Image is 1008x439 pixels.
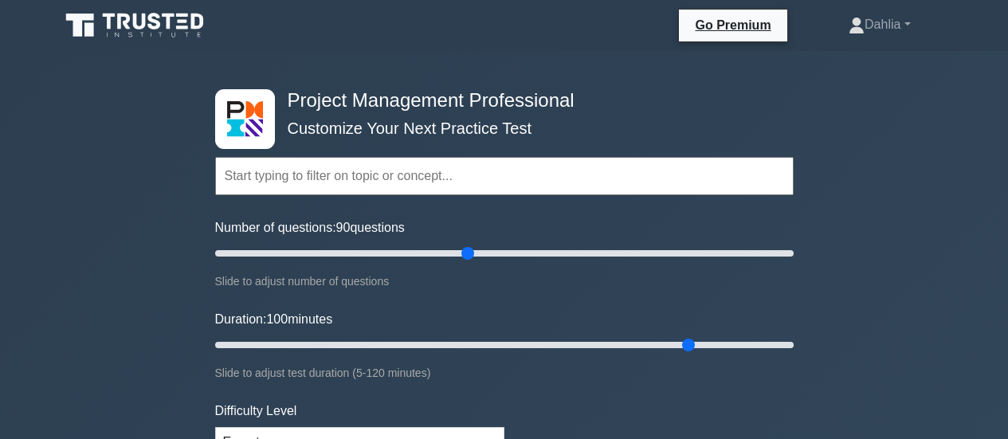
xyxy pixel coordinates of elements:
[215,363,794,382] div: Slide to adjust test duration (5-120 minutes)
[336,221,351,234] span: 90
[215,272,794,291] div: Slide to adjust number of questions
[810,9,948,41] a: Dahlia
[685,15,780,35] a: Go Premium
[215,157,794,195] input: Start typing to filter on topic or concept...
[281,89,716,112] h4: Project Management Professional
[215,218,405,237] label: Number of questions: questions
[266,312,288,326] span: 100
[215,310,333,329] label: Duration: minutes
[215,402,297,421] label: Difficulty Level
